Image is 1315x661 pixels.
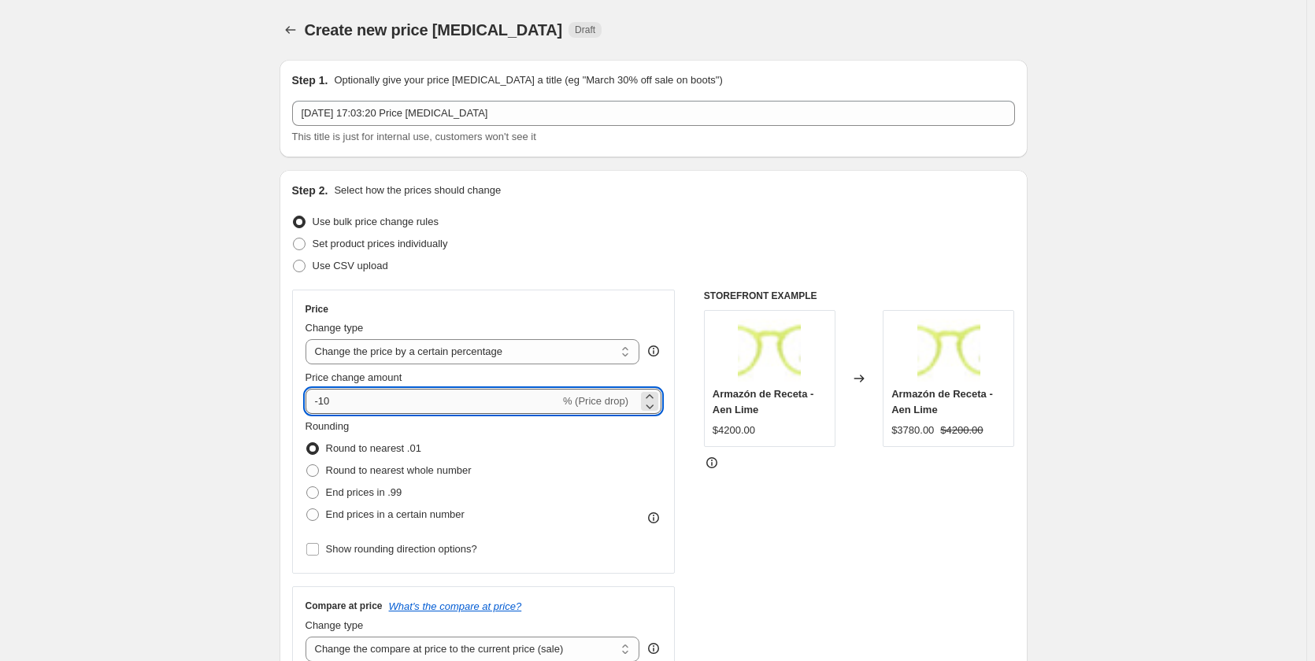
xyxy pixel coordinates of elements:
[646,343,661,359] div: help
[306,389,560,414] input: -15
[306,619,364,631] span: Change type
[917,319,980,382] img: D_863614-MLU72016420866_102023-O_80x.jpg
[575,24,595,36] span: Draft
[292,72,328,88] h2: Step 1.
[313,216,439,227] span: Use bulk price change rules
[306,420,350,432] span: Rounding
[738,319,801,382] img: D_863614-MLU72016420866_102023-O_80x.jpg
[292,183,328,198] h2: Step 2.
[646,641,661,656] div: help
[305,21,563,39] span: Create new price [MEDICAL_DATA]
[326,442,421,454] span: Round to nearest .01
[713,388,814,415] span: Armazón de Receta - Aen Lime
[313,238,448,249] span: Set product prices individually
[326,508,465,520] span: End prices in a certain number
[306,303,328,316] h3: Price
[891,388,993,415] span: Armazón de Receta - Aen Lime
[292,131,536,142] span: This title is just for internal use, customers won't see it
[891,423,934,438] div: $3780.00
[334,72,722,88] p: Optionally give your price [MEDICAL_DATA] a title (eg "March 30% off sale on boots")
[334,183,501,198] p: Select how the prices should change
[563,395,628,407] span: % (Price drop)
[313,260,388,271] span: Use CSV upload
[713,423,755,438] div: $4200.00
[940,423,983,438] strike: $4200.00
[280,19,302,41] button: Price change jobs
[326,543,477,555] span: Show rounding direction options?
[306,371,402,383] span: Price change amount
[389,600,522,612] button: What's the compare at price?
[326,486,402,498] span: End prices in .99
[292,101,1015,126] input: 30% off holiday sale
[326,464,472,476] span: Round to nearest whole number
[306,322,364,334] span: Change type
[306,600,383,612] h3: Compare at price
[704,290,1015,302] h6: STOREFRONT EXAMPLE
